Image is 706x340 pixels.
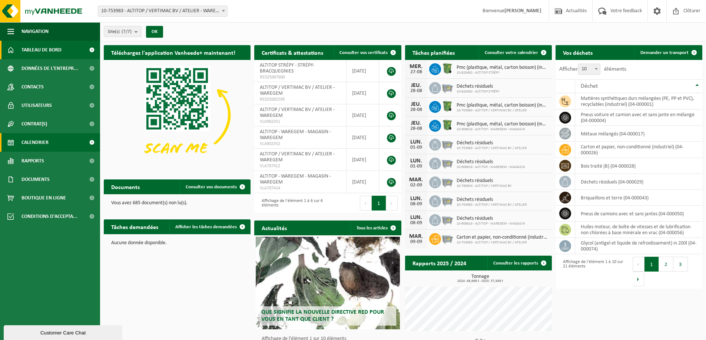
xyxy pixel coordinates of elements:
div: 28-08 [409,107,424,112]
h2: Rapports 2025 / 2024 [405,256,474,270]
span: Que signifie la nouvelle directive RED pour vous en tant que client ? [261,309,384,322]
span: 10-753983 - ALTITOP / VERTIMAC BV / ATELIER - WAREGEM [98,6,227,16]
span: Conditions d'accepta... [21,207,77,226]
div: 08-09 [409,202,424,207]
img: WB-0370-HPE-GN-50 [441,62,454,75]
td: déchets résiduels (04-000029) [575,174,702,190]
span: Afficher les tâches demandées [175,225,237,229]
span: Déchet [581,83,598,89]
span: Déchets résiduels [457,159,525,165]
h2: Certificats & attestations [254,45,331,60]
span: 10-908616 - ALTITOP - WAREGEM - MAGASIN [457,222,525,226]
button: 1 [372,196,386,211]
span: Utilisateurs [21,96,52,115]
h2: Téléchargez l'application Vanheede+ maintenant! [104,45,243,60]
div: Affichage de l'élément 1 à 6 sur 6 éléments [258,195,324,211]
img: WB-2500-GAL-GY-01 [441,156,454,169]
span: 10 [578,64,600,75]
span: 10-753983 - ALTITOP / VERTIMAC BV / ATELIER [457,108,548,113]
span: RED25002595 [260,97,341,102]
td: [DATE] [347,149,379,171]
span: Consulter vos documents [186,185,237,189]
td: [DATE] [347,60,379,82]
img: WB-2500-GAL-GY-01 [441,175,454,188]
span: RED25007600 [260,74,341,80]
h3: Tonnage [409,274,552,283]
img: WB-2500-GAL-GY-01 [441,138,454,150]
div: MAR. [409,177,424,183]
span: ALTITOP - WAREGEM - MAGASIN - WAREGEM [260,174,331,185]
span: 10-908616 - ALTITOP - WAREGEM - MAGASIN [457,127,548,132]
td: métaux mélangés (04-000017) [575,126,702,142]
h2: Actualités [254,221,294,235]
span: Pmc (plastique, métal, carton boisson) (industriel) [457,102,548,108]
div: 09-09 [409,239,424,245]
div: 01-09 [409,164,424,169]
img: WB-2500-GAL-GY-01 [441,213,454,226]
h2: Tâches demandées [104,219,166,234]
span: Consulter votre calendrier [485,50,538,55]
img: WB-2500-GAL-GY-01 [441,194,454,207]
span: 10-753983 - ALTITOP / VERTIMAC BV / ATELIER [457,203,527,207]
img: WB-0370-HPE-GN-50 [441,100,454,112]
td: matières synthétiques durs mélangées (PE, PP et PVC), recyclables (industriel) (04-000001) [575,93,702,110]
span: 10-820462 - ALTITOP STRÉPY [457,90,500,94]
div: 28-08 [409,88,424,94]
span: 10-908616 - ALTITOP - WAREGEM - MAGASIN [457,165,525,169]
div: LUN. [409,139,424,145]
div: 01-09 [409,145,424,150]
td: bois traité (B) (04-000028) [575,158,702,174]
span: Rapports [21,152,44,170]
span: 10-753983 - ALTITOP / VERTIMAC BV / ATELIER - WAREGEM [98,6,228,17]
img: WB-2500-GAL-GY-01 [441,81,454,94]
div: JEU. [409,120,424,126]
td: pneus voiture et camion avec et sans jante en mélange (04-000004) [575,110,702,126]
span: Calendrier [21,133,49,152]
button: Site(s)(7/7) [104,26,142,37]
td: briquaillons et terre (04-000043) [575,190,702,206]
p: Aucune donnée disponible. [111,240,243,246]
div: LUN. [409,196,424,202]
button: Next [386,196,398,211]
span: ALTITOP / VERTIMAC BV / ATELIER - WAREGEM [260,107,335,118]
span: Boutique en ligne [21,189,66,207]
span: ALTITOP / VERTIMAC BV / ATELIER - WAREGEM [260,151,335,163]
count: (7/7) [122,29,132,34]
button: Previous [360,196,372,211]
td: [DATE] [347,104,379,127]
span: VLA707414 [260,185,341,191]
div: Affichage de l'élément 1 à 10 sur 21 éléments [559,256,625,287]
span: Navigation [21,22,49,41]
span: Site(s) [108,26,132,37]
strong: [PERSON_NAME] [504,8,541,14]
span: Pmc (plastique, métal, carton boisson) (industriel) [457,65,548,71]
a: Afficher les tâches demandées [169,219,250,234]
label: Afficher éléments [559,66,626,72]
span: 10 [579,64,600,74]
span: Pmc (plastique, métal, carton boisson) (industriel) [457,121,548,127]
span: 10-753983 - ALTITOP / VERTIMAC BV / ATELIER [457,240,548,245]
span: Déchets résiduels [457,140,527,146]
span: 2024: 48,668 t - 2025: 37,949 t [409,279,552,283]
div: JEU. [409,83,424,88]
a: Consulter votre calendrier [479,45,551,60]
td: pneus de camions avec et sans jantes (04-000050) [575,206,702,222]
span: Déchets résiduels [457,216,525,222]
div: JEU. [409,101,424,107]
td: [DATE] [347,127,379,149]
div: LUN. [409,158,424,164]
span: Tableau de bord [21,41,62,59]
td: [DATE] [347,82,379,104]
span: 10-753983 - ALTITOP / VERTIMAC BV / ATELIER [457,146,527,151]
span: 10-820462 - ALTITOP STRÉPY [457,71,548,75]
div: 08-09 [409,221,424,226]
img: WB-0370-HPE-GN-50 [441,119,454,131]
td: carton et papier, non-conditionné (industriel) (04-000026) [575,142,702,158]
span: Carton et papier, non-conditionné (industriel) [457,235,548,240]
span: 10-780654 - ALTITOP / VERTIMAC BV [457,184,512,188]
span: ALTITOP STRÉPY - STRÉPY-BRACQUEGNIES [260,63,314,74]
p: Vous avez 685 document(s) non lu(s). [111,201,243,206]
div: 02-09 [409,183,424,188]
span: ALTITOP - WAREGEM - MAGASIN - WAREGEM [260,129,331,141]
